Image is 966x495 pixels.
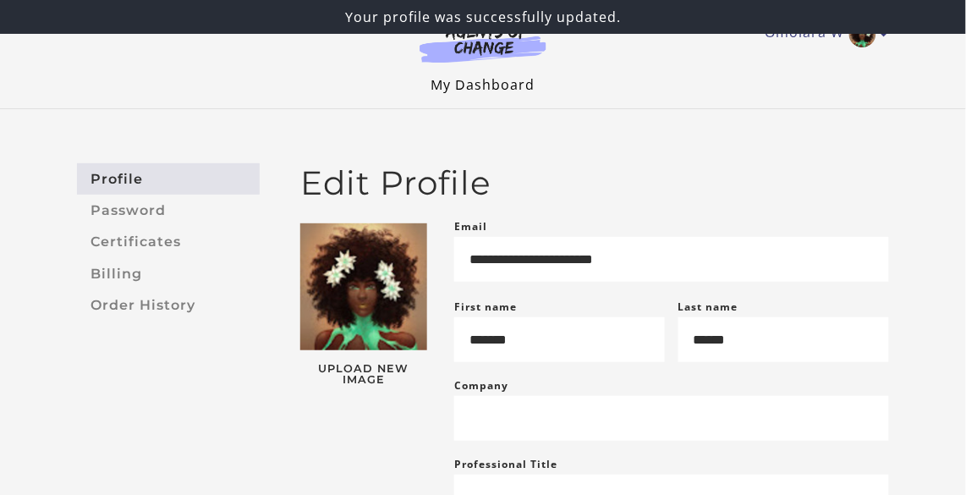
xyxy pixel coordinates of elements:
label: Company [454,376,508,396]
label: Last name [678,300,738,314]
a: Toggle menu [766,20,881,47]
h2: Edit Profile [300,163,889,203]
a: Certificates [77,227,260,258]
a: Profile [77,163,260,195]
a: Password [77,195,260,226]
label: Professional Title [454,454,557,475]
label: First name [454,300,517,314]
a: Billing [77,258,260,289]
a: Order History [77,289,260,321]
span: Upload New Image [300,364,427,386]
a: My Dashboard [431,75,535,94]
label: Email [454,217,487,237]
img: Agents of Change Logo [402,24,564,63]
p: Your profile was successfully updated. [7,7,959,27]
